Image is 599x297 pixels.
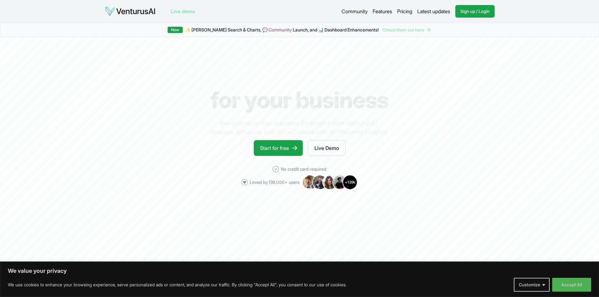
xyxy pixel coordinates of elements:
[171,8,195,15] a: Live demo
[455,5,495,18] a: Sign up / Login
[373,8,392,15] a: Features
[8,281,347,289] p: We use cookies to enhance your browsing experience, serve personalized ads or content, and analyz...
[382,27,432,33] a: Check them out here
[514,278,550,292] button: Customize
[460,8,490,14] span: Sign up / Login
[269,27,292,32] a: Community
[168,27,183,33] div: New
[322,175,337,190] img: Avatar 3
[254,140,303,156] a: Start for free
[105,6,156,16] img: logo
[417,8,450,15] a: Latest updates
[312,175,327,190] img: Avatar 2
[302,175,317,190] img: Avatar 1
[185,27,379,33] span: ✨ [PERSON_NAME] Search & Charts, 💬 Launch, and 📊 Dashboard Enhancements!
[332,175,347,190] img: Avatar 4
[308,140,346,156] a: Live Demo
[8,267,591,275] p: We value your privacy
[397,8,412,15] a: Pricing
[341,8,368,15] a: Community
[552,278,591,292] button: Accept All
